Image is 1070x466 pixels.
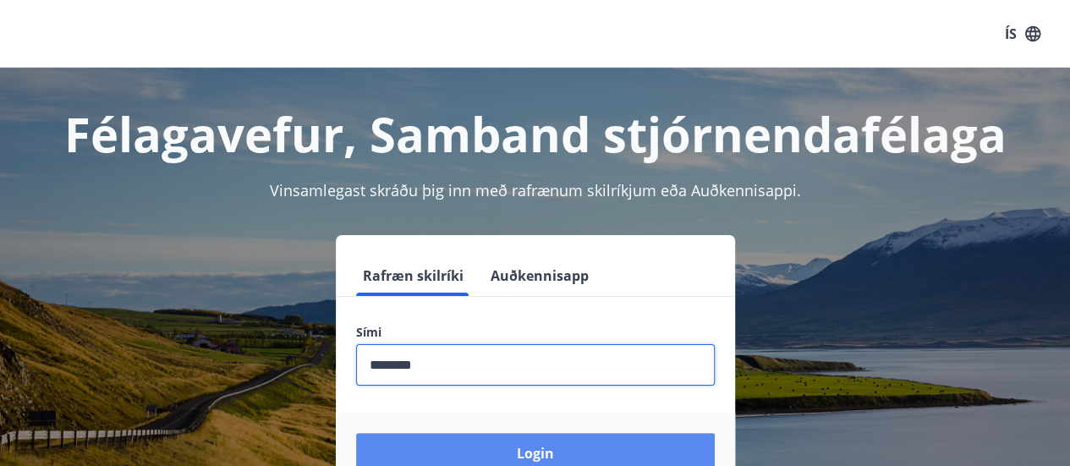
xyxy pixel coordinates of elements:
[484,255,595,296] button: Auðkennisapp
[996,19,1050,49] button: ÍS
[270,180,801,200] span: Vinsamlegast skráðu þig inn með rafrænum skilríkjum eða Auðkennisappi.
[20,101,1050,166] h1: Félagavefur, Samband stjórnendafélaga
[356,324,715,341] label: Sími
[356,255,470,296] button: Rafræn skilríki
